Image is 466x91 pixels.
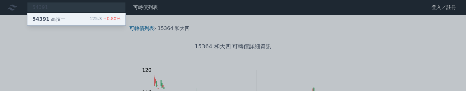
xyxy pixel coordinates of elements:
[90,15,121,23] div: 125.3
[435,61,466,91] div: 聊天小工具
[32,16,50,22] span: 54391
[102,16,121,21] span: +0.80%
[435,61,466,91] iframe: Chat Widget
[32,15,66,23] div: 高技一
[27,13,125,25] a: 54391高技一 125.3+0.80%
